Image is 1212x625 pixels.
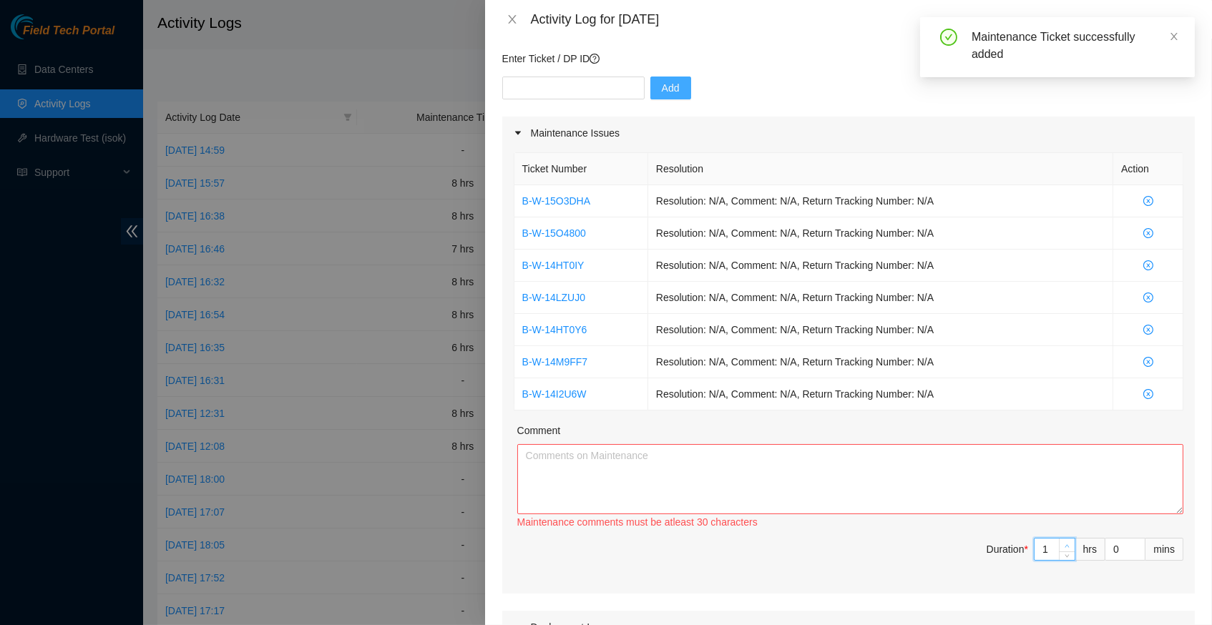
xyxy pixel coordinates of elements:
a: B-W-14HT0IY [522,260,585,271]
span: Add [662,80,680,96]
div: Maintenance comments must be atleast 30 characters [517,514,1183,529]
span: close-circle [1121,196,1175,206]
td: Resolution: N/A, Comment: N/A, Return Tracking Number: N/A [648,314,1113,346]
a: B-W-15O3DHA [522,195,590,207]
span: check-circle [940,29,957,46]
th: Ticket Number [514,153,648,185]
th: Resolution [648,153,1113,185]
div: Maintenance Issues [502,117,1195,149]
span: close-circle [1121,260,1175,270]
div: Activity Log for [DATE] [531,11,1195,27]
label: Comment [517,423,561,438]
span: close-circle [1121,389,1175,399]
span: close-circle [1121,357,1175,367]
span: close [507,14,518,25]
span: down [1063,552,1072,561]
a: B-W-14M9FF7 [522,356,588,368]
div: Maintenance Ticket successfully added [972,29,1178,63]
th: Action [1113,153,1183,185]
td: Resolution: N/A, Comment: N/A, Return Tracking Number: N/A [648,250,1113,282]
span: close-circle [1121,325,1175,335]
td: Resolution: N/A, Comment: N/A, Return Tracking Number: N/A [648,217,1113,250]
span: Increase Value [1059,538,1075,551]
span: up [1063,541,1072,550]
span: question-circle [590,54,600,64]
td: Resolution: N/A, Comment: N/A, Return Tracking Number: N/A [648,346,1113,378]
span: close-circle [1121,228,1175,238]
span: close-circle [1121,292,1175,302]
div: hrs [1075,538,1105,561]
span: caret-right [514,129,522,137]
span: close [1169,31,1179,41]
button: Close [502,13,522,26]
a: B-W-14HT0Y6 [522,324,587,335]
p: Enter Ticket / DP ID [502,51,1195,67]
td: Resolution: N/A, Comment: N/A, Return Tracking Number: N/A [648,282,1113,314]
a: B-W-14I2U6W [522,388,587,400]
span: Decrease Value [1059,551,1075,560]
div: Duration [987,541,1028,557]
div: mins [1145,538,1183,561]
td: Resolution: N/A, Comment: N/A, Return Tracking Number: N/A [648,185,1113,217]
a: B-W-15O4800 [522,227,586,239]
td: Resolution: N/A, Comment: N/A, Return Tracking Number: N/A [648,378,1113,410]
textarea: Comment [517,444,1183,514]
button: Add [650,77,691,99]
a: B-W-14LZUJ0 [522,292,585,303]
